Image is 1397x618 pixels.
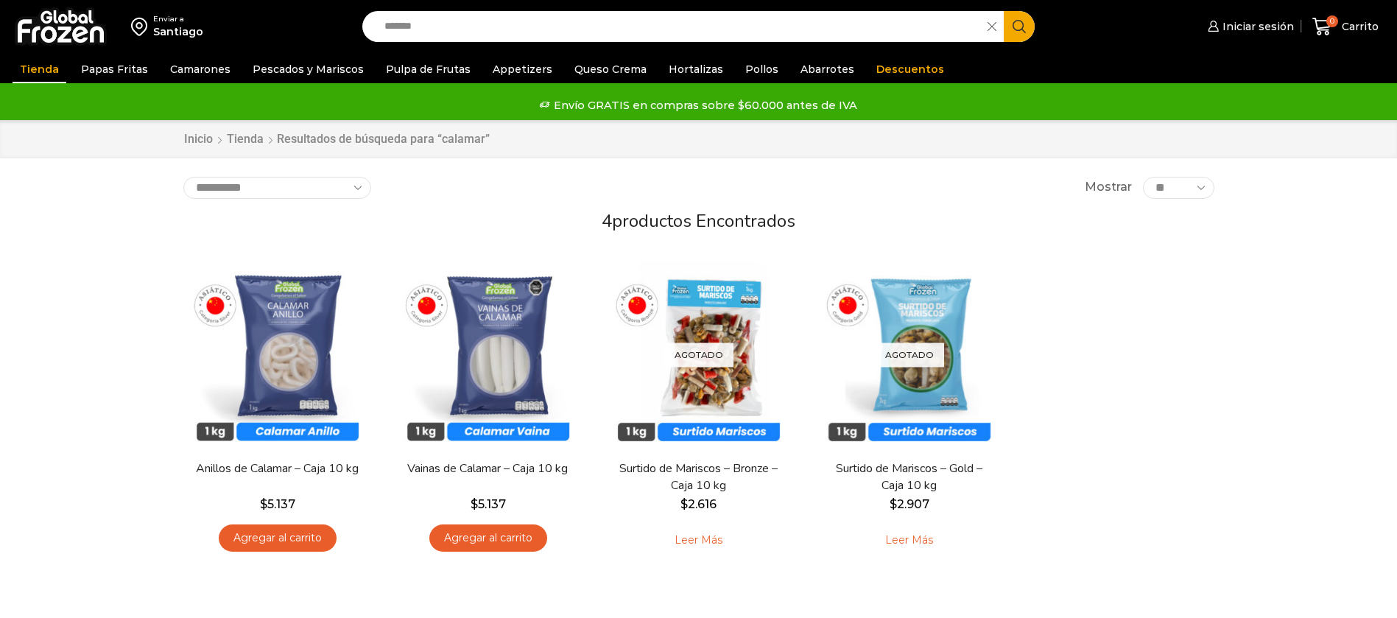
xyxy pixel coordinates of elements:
[74,55,155,83] a: Papas Fritas
[13,55,66,83] a: Tienda
[613,460,783,494] a: Surtido de Mariscos – Bronze – Caja 10 kg
[183,131,490,148] nav: Breadcrumb
[183,177,371,199] select: Pedido de la tienda
[612,209,795,233] span: productos encontrados
[793,55,862,83] a: Abarrotes
[680,497,688,511] span: $
[153,24,203,39] div: Santiago
[824,460,993,494] a: Surtido de Mariscos – Gold – Caja 10 kg
[471,497,506,511] bdi: 5.137
[664,343,733,368] p: Agotado
[471,497,478,511] span: $
[153,14,203,24] div: Enviar a
[192,460,362,477] a: Anillos de Calamar – Caja 10 kg
[680,497,717,511] bdi: 2.616
[1085,179,1132,196] span: Mostrar
[738,55,786,83] a: Pollos
[379,55,478,83] a: Pulpa de Frutas
[219,524,337,552] a: Agregar al carrito: “Anillos de Calamar - Caja 10 kg”
[890,497,897,511] span: $
[183,131,214,148] a: Inicio
[567,55,654,83] a: Queso Crema
[226,131,264,148] a: Tienda
[1004,11,1035,42] button: Search button
[1219,19,1294,34] span: Iniciar sesión
[245,55,371,83] a: Pescados y Mariscos
[1326,15,1338,27] span: 0
[260,497,267,511] span: $
[890,497,929,511] bdi: 2.907
[131,14,153,39] img: address-field-icon.svg
[163,55,238,83] a: Camarones
[652,524,745,555] a: Leé más sobre “Surtido de Mariscos - Bronze - Caja 10 kg”
[602,209,612,233] span: 4
[403,460,572,477] a: Vainas de Calamar – Caja 10 kg
[862,524,956,555] a: Leé más sobre “Surtido de Mariscos - Gold - Caja 10 kg”
[1309,10,1382,44] a: 0 Carrito
[1204,12,1294,41] a: Iniciar sesión
[260,497,295,511] bdi: 5.137
[661,55,731,83] a: Hortalizas
[875,343,944,368] p: Agotado
[869,55,951,83] a: Descuentos
[277,132,490,146] h1: Resultados de búsqueda para “calamar”
[429,524,547,552] a: Agregar al carrito: “Vainas de Calamar - Caja 10 kg”
[1338,19,1379,34] span: Carrito
[485,55,560,83] a: Appetizers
